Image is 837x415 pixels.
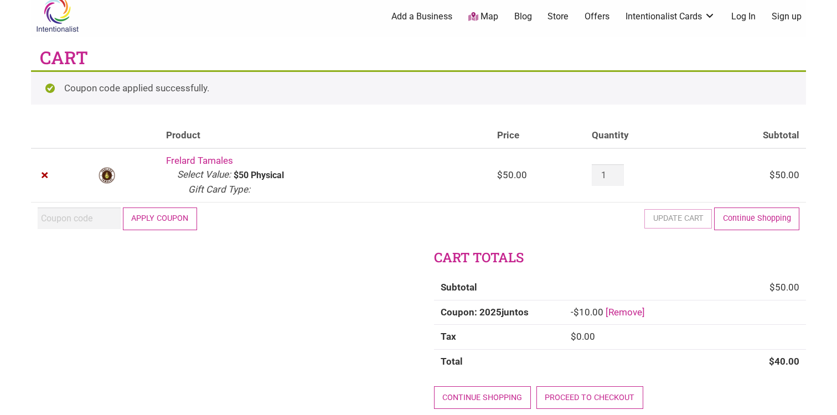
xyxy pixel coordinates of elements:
[177,168,231,182] dt: Select Value:
[434,248,806,267] h2: Cart totals
[38,168,52,183] a: Remove Frelard Tamales from cart
[98,167,116,184] img: Frelard Tamales logo
[696,123,806,148] th: Subtotal
[40,45,88,70] h1: Cart
[606,307,645,318] a: Remove 2025juntos coupon
[626,11,715,23] a: Intentionalist Cards
[573,307,603,318] span: 10.00
[497,169,527,180] bdi: 50.00
[159,123,490,148] th: Product
[592,164,624,186] input: Product quantity
[536,386,643,409] a: Proceed to checkout
[769,356,799,367] bdi: 40.00
[769,169,775,180] span: $
[769,169,799,180] bdi: 50.00
[585,123,696,148] th: Quantity
[188,183,250,197] dt: Gift Card Type:
[573,307,579,318] span: $
[769,282,799,293] bdi: 50.00
[731,11,756,23] a: Log In
[571,331,576,342] span: $
[772,11,802,23] a: Sign up
[468,11,498,23] a: Map
[251,171,284,180] p: Physical
[769,282,775,293] span: $
[434,324,564,349] th: Tax
[514,11,532,23] a: Blog
[564,300,806,325] td: -
[434,349,564,374] th: Total
[234,171,249,180] p: $50
[434,300,564,325] th: Coupon: 2025juntos
[714,207,799,230] a: Continue Shopping
[391,11,452,23] a: Add a Business
[644,209,712,228] button: Update cart
[547,11,569,23] a: Store
[38,207,121,229] input: Coupon code
[123,207,197,230] button: Apply coupon
[31,70,806,105] div: Coupon code applied successfully.
[434,386,531,409] a: Continue shopping
[585,11,609,23] a: Offers
[571,331,595,342] bdi: 0.00
[434,276,564,300] th: Subtotal
[490,123,586,148] th: Price
[769,356,774,367] span: $
[497,169,503,180] span: $
[166,155,233,166] a: Frelard Tamales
